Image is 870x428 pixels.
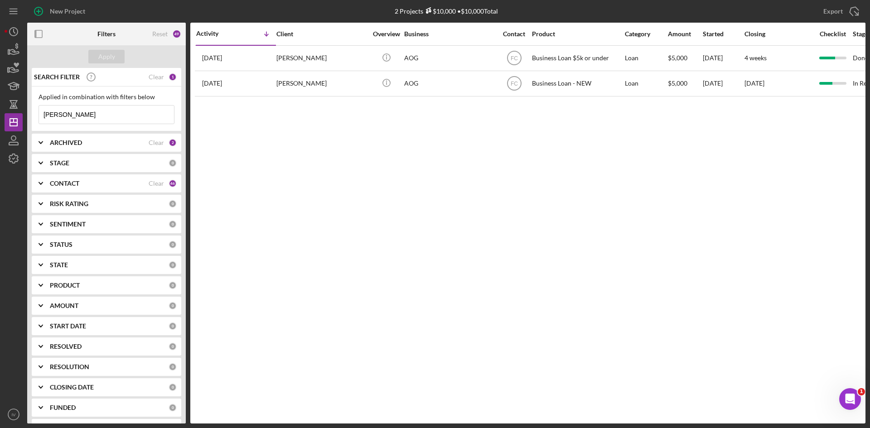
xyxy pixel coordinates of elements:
[169,342,177,351] div: 0
[50,2,85,20] div: New Project
[169,73,177,81] div: 1
[404,46,495,70] div: AOG
[813,30,852,38] div: Checklist
[625,30,667,38] div: Category
[169,179,177,188] div: 46
[668,30,702,38] div: Amount
[50,159,69,167] b: STAGE
[5,405,23,423] button: IV
[744,54,767,62] time: 4 weeks
[50,282,80,289] b: PRODUCT
[169,220,177,228] div: 0
[169,240,177,249] div: 0
[169,383,177,391] div: 0
[50,384,94,391] b: CLOSING DATE
[169,363,177,371] div: 0
[34,73,80,81] b: SEARCH FILTER
[50,363,89,370] b: RESOLUTION
[744,79,764,87] time: [DATE]
[50,302,78,309] b: AMOUNT
[369,30,403,38] div: Overview
[149,73,164,81] div: Clear
[532,46,623,70] div: Business Loan $5k or under
[196,30,236,37] div: Activity
[404,30,495,38] div: Business
[423,7,456,15] div: $10,000
[50,261,68,269] b: STATE
[50,200,88,207] b: RISK RATING
[703,72,744,96] div: [DATE]
[744,30,812,38] div: Closing
[858,388,865,395] span: 1
[497,30,531,38] div: Contact
[395,7,498,15] div: 2 Projects • $10,000 Total
[276,72,367,96] div: [PERSON_NAME]
[169,200,177,208] div: 0
[668,79,687,87] span: $5,000
[839,388,861,410] iframe: Intercom live chat
[404,72,495,96] div: AOG
[11,412,16,417] text: IV
[152,30,168,38] div: Reset
[50,322,86,330] b: START DATE
[202,80,222,87] time: 2025-04-23 15:12
[532,30,623,38] div: Product
[169,261,177,269] div: 0
[169,281,177,289] div: 0
[50,343,82,350] b: RESOLVED
[39,93,174,101] div: Applied in combination with filters below
[50,139,82,146] b: ARCHIVED
[149,180,164,187] div: Clear
[703,46,744,70] div: [DATE]
[50,404,76,411] b: FUNDED
[814,2,865,20] button: Export
[703,30,744,38] div: Started
[169,159,177,167] div: 0
[149,139,164,146] div: Clear
[50,241,72,248] b: STATUS
[625,46,667,70] div: Loan
[88,50,125,63] button: Apply
[276,30,367,38] div: Client
[50,180,79,187] b: CONTACT
[202,54,222,62] time: 2025-09-23 19:50
[511,81,518,87] text: FC
[27,2,94,20] button: New Project
[532,72,623,96] div: Business Loan - NEW
[511,55,518,62] text: FC
[668,46,702,70] div: $5,000
[625,72,667,96] div: Loan
[98,50,115,63] div: Apply
[823,2,843,20] div: Export
[172,29,181,38] div: 49
[169,404,177,412] div: 0
[169,322,177,330] div: 0
[169,302,177,310] div: 0
[97,30,116,38] b: Filters
[276,46,367,70] div: [PERSON_NAME]
[50,221,86,228] b: SENTIMENT
[169,139,177,147] div: 2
